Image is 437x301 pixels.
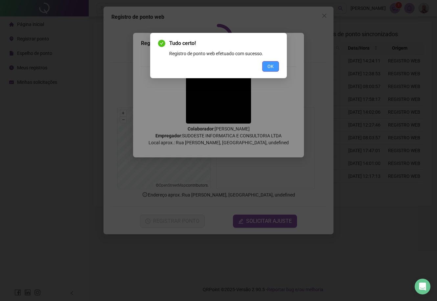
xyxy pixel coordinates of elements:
[262,61,279,72] button: OK
[415,279,430,294] div: Open Intercom Messenger
[158,40,165,47] span: check-circle
[169,50,279,57] div: Registro de ponto web efetuado com sucesso.
[169,39,279,47] span: Tudo certo!
[267,63,274,70] span: OK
